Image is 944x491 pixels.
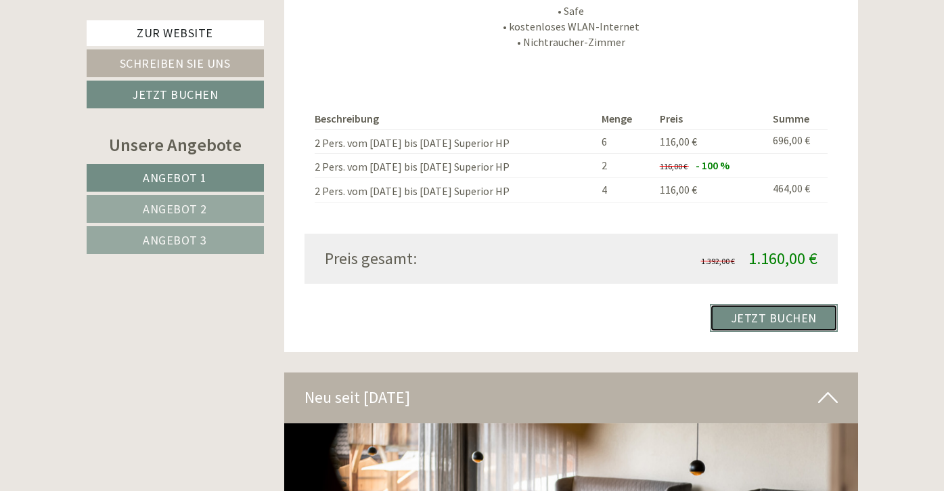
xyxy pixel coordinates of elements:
div: Unsere Angebote [87,132,264,157]
div: Preis gesamt: [315,247,571,270]
span: Angebot 1 [143,170,207,186]
div: Neu seit [DATE] [284,372,858,423]
td: 6 [596,129,654,154]
span: 116,00 € [660,161,688,171]
span: - 100 % [696,158,729,172]
a: Zur Website [87,20,264,46]
a: Jetzt buchen [87,81,264,108]
span: 116,00 € [660,135,697,148]
th: Beschreibung [315,108,596,129]
a: Jetzt buchen [710,304,838,332]
td: 2 Pers. vom [DATE] bis [DATE] Superior HP [315,178,596,202]
td: 696,00 € [767,129,828,154]
th: Summe [767,108,828,129]
td: 2 Pers. vom [DATE] bis [DATE] Superior HP [315,154,596,178]
span: 116,00 € [660,183,697,196]
span: Angebot 2 [143,201,207,217]
span: Angebot 3 [143,232,207,248]
th: Preis [654,108,767,129]
td: 2 [596,154,654,178]
small: 21:54 [20,66,208,75]
th: Menge [596,108,654,129]
span: 1.392,00 € [701,256,735,266]
td: 464,00 € [767,178,828,202]
span: 1.160,00 € [748,248,817,269]
a: Schreiben Sie uns [87,49,264,77]
td: 4 [596,178,654,202]
div: Guten Tag, wie können wir Ihnen helfen? [10,37,215,78]
button: Senden [446,353,533,381]
div: Inso Sonnenheim [20,39,208,50]
div: [DATE] [242,10,291,33]
td: 2 Pers. vom [DATE] bis [DATE] Superior HP [315,129,596,154]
